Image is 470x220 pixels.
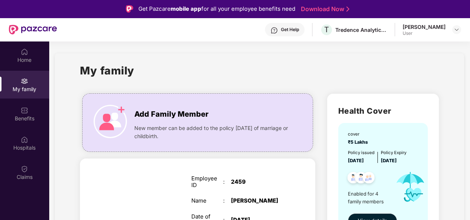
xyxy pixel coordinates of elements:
[335,26,387,33] div: Tredence Analytics Solutions Private Limited
[390,164,431,210] img: icon
[403,30,446,36] div: User
[324,25,329,34] span: T
[171,5,201,12] strong: mobile app
[21,107,28,114] img: svg+xml;base64,PHN2ZyBpZD0iQmVuZWZpdHMiIHhtbG5zPSJodHRwOi8vd3d3LnczLm9yZy8yMDAwL3N2ZyIgd2lkdGg9Ij...
[21,48,28,56] img: svg+xml;base64,PHN2ZyBpZD0iSG9tZSIgeG1sbnM9Imh0dHA6Ly93d3cudzMub3JnLzIwMDAvc3ZnIiB3aWR0aD0iMjAiIG...
[338,105,428,117] h2: Health Cover
[9,25,57,34] img: New Pazcare Logo
[138,4,295,13] div: Get Pazcare for all your employee benefits need
[348,150,375,156] div: Policy issued
[403,23,446,30] div: [PERSON_NAME]
[352,170,370,188] img: svg+xml;base64,PHN2ZyB4bWxucz0iaHR0cDovL3d3dy53My5vcmcvMjAwMC9zdmciIHdpZHRoPSI0OC45NDMiIGhlaWdodD...
[126,5,133,13] img: Logo
[231,179,286,185] div: 2459
[381,158,397,163] span: [DATE]
[346,5,349,13] img: Stroke
[271,27,278,34] img: svg+xml;base64,PHN2ZyBpZD0iSGVscC0zMngzMiIgeG1sbnM9Imh0dHA6Ly93d3cudzMub3JnLzIwMDAvc3ZnIiB3aWR0aD...
[348,158,364,163] span: [DATE]
[94,105,127,138] img: icon
[134,109,208,120] span: Add Family Member
[21,136,28,143] img: svg+xml;base64,PHN2ZyBpZD0iSG9zcGl0YWxzIiB4bWxucz0iaHR0cDovL3d3dy53My5vcmcvMjAwMC9zdmciIHdpZHRoPS...
[348,190,390,205] span: Enabled for 4 family members
[223,197,231,204] div: :
[134,124,290,140] span: New member can be added to the policy [DATE] of marriage or childbirth.
[348,131,370,138] div: cover
[80,62,134,79] h1: My family
[21,165,28,173] img: svg+xml;base64,PHN2ZyBpZD0iQ2xhaW0iIHhtbG5zPSJodHRwOi8vd3d3LnczLm9yZy8yMDAwL3N2ZyIgd2lkdGg9IjIwIi...
[344,170,362,188] img: svg+xml;base64,PHN2ZyB4bWxucz0iaHR0cDovL3d3dy53My5vcmcvMjAwMC9zdmciIHdpZHRoPSI0OC45NDMiIGhlaWdodD...
[348,139,370,145] span: ₹5 Lakhs
[360,170,378,188] img: svg+xml;base64,PHN2ZyB4bWxucz0iaHR0cDovL3d3dy53My5vcmcvMjAwMC9zdmciIHdpZHRoPSI0OC45NDMiIGhlaWdodD...
[281,27,299,33] div: Get Help
[301,5,347,13] a: Download Now
[191,175,223,189] div: Employee ID
[191,197,223,204] div: Name
[381,150,406,156] div: Policy Expiry
[21,77,28,85] img: svg+xml;base64,PHN2ZyB3aWR0aD0iMjAiIGhlaWdodD0iMjAiIHZpZXdCb3g9IjAgMCAyMCAyMCIgZmlsbD0ibm9uZSIgeG...
[454,27,460,33] img: svg+xml;base64,PHN2ZyBpZD0iRHJvcGRvd24tMzJ4MzIiIHhtbG5zPSJodHRwOi8vd3d3LnczLm9yZy8yMDAwL3N2ZyIgd2...
[223,179,231,185] div: :
[231,197,286,204] div: [PERSON_NAME]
